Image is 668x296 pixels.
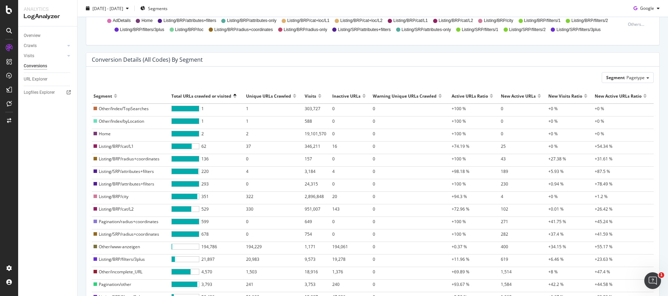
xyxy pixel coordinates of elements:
[571,18,608,24] span: Listing/BRP/filters/2
[305,181,318,187] span: 24,315
[524,18,561,24] span: Listing/BRP/filters/1
[24,89,72,96] a: Logfiles Explorer
[548,231,564,237] span: +37.4 %
[373,231,375,237] span: 0
[452,181,466,187] span: +100 %
[548,143,558,149] span: +0 %
[439,18,473,24] span: Listing/BRP/cat/L2
[640,5,654,11] span: Google
[548,106,558,112] span: +0 %
[99,219,158,225] span: Pagination/radius+coordinates
[92,5,123,11] span: [DATE] - [DATE]
[484,18,513,24] span: Listing/BRP/city
[201,106,204,114] span: 1
[332,106,335,112] span: 0
[92,56,203,63] div: Conversion Details (all codes) by Segment
[595,256,613,262] span: +23.63 %
[452,106,466,112] span: +100 %
[246,256,259,262] span: 20,983
[501,168,508,174] span: 189
[214,27,273,33] span: Listing/BRP/radius+coordinates
[373,156,375,162] span: 0
[373,219,375,225] span: 0
[113,18,131,24] span: AdDetails
[595,131,604,137] span: +0 %
[393,18,428,24] span: Listing/BRP/cat/L1
[305,118,312,124] span: 588
[305,269,318,275] span: 18,916
[501,206,508,212] span: 102
[201,168,209,177] span: 220
[501,281,512,287] span: 1,584
[501,143,506,149] span: 25
[99,168,154,174] span: Listing/SRP/attributes+filters
[452,118,466,124] span: +100 %
[120,27,164,33] span: Listing/BRP/filters/3plus
[548,181,564,187] span: +0.94 %
[332,143,337,149] span: 16
[595,281,613,287] span: +44.58 %
[501,118,503,124] span: 0
[548,118,558,124] span: +0 %
[452,90,488,101] div: Active URLs Ratio
[595,156,613,162] span: +31.61 %
[175,27,203,33] span: Listing/BRP/loc
[246,118,248,124] span: 1
[201,231,209,240] span: 678
[99,244,140,250] span: Other/www-anzeigen
[99,156,159,162] span: Listing/BRP/radius+coordinates
[332,193,337,199] span: 20
[332,244,348,250] span: 194,061
[548,269,558,275] span: +8 %
[628,21,647,27] div: Others...
[99,269,142,275] span: Other/incomplete_URL
[148,5,168,11] span: Segments
[94,90,112,101] div: Segment
[246,219,248,225] span: 0
[305,143,320,149] span: 346,211
[305,106,320,112] span: 303,727
[548,131,558,137] span: +0 %
[163,18,216,24] span: Listing/BRP/attributes+filters
[246,244,262,250] span: 194,229
[24,76,47,83] div: URL Explorer
[332,118,335,124] span: 0
[373,90,437,101] div: Warning Unique URLs Crawled
[284,27,327,33] span: Listing/BRP/radius-only
[373,281,375,287] span: 0
[305,219,312,225] span: 649
[452,219,466,225] span: +100 %
[556,27,601,33] span: Listing/SRP/filters/3plus
[24,62,72,70] a: Conversions
[246,269,257,275] span: 1,503
[201,181,209,190] span: 293
[501,269,512,275] span: 1,514
[452,231,466,237] span: +100 %
[99,131,111,137] span: Home
[332,206,340,212] span: 143
[287,18,329,24] span: Listing/BRP/cat+loc/L1
[595,231,613,237] span: +41.59 %
[332,156,335,162] span: 0
[659,272,664,278] span: 1
[246,206,253,212] span: 330
[24,52,65,60] a: Visits
[305,256,316,262] span: 9,573
[501,231,508,237] span: 282
[305,168,316,174] span: 3,184
[141,18,153,24] span: Home
[332,181,335,187] span: 0
[305,244,316,250] span: 1,171
[332,219,335,225] span: 0
[595,181,613,187] span: +78.49 %
[99,281,131,287] span: Pagination/other
[201,281,212,290] span: 3,793
[548,156,566,162] span: +27.38 %
[373,118,375,124] span: 0
[595,193,608,199] span: +1.2 %
[246,168,248,174] span: 4
[373,193,375,199] span: 0
[595,269,610,275] span: +47.4 %
[452,244,467,250] span: +0.37 %
[373,168,375,174] span: 0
